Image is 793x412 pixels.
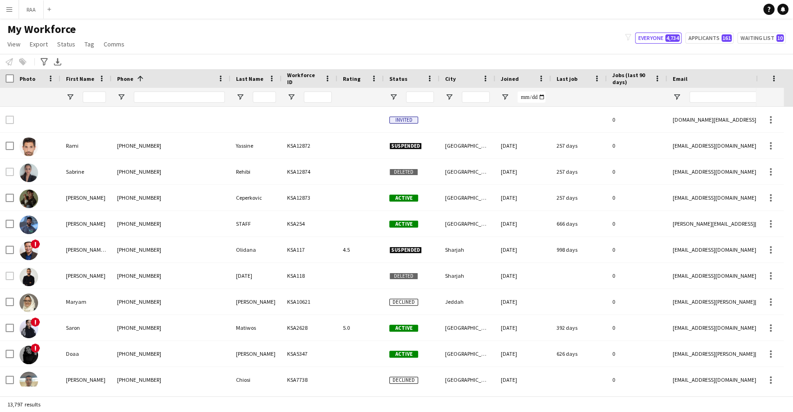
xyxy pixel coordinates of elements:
[20,75,35,82] span: Photo
[7,22,76,36] span: My Workforce
[612,72,650,85] span: Jobs (last 90 days)
[230,341,282,366] div: [PERSON_NAME]
[111,341,230,366] div: [PHONE_NUMBER]
[282,315,337,340] div: KSA2628
[495,133,551,158] div: [DATE]
[117,93,125,101] button: Open Filter Menu
[439,133,495,158] div: [GEOGRAPHIC_DATA]
[134,92,225,103] input: Phone Filter Input
[236,75,263,82] span: Last Name
[607,133,667,158] div: 0
[282,263,337,288] div: KSA118
[26,38,52,50] a: Export
[60,341,111,366] div: Doaa
[282,289,337,314] div: KSA10621
[282,159,337,184] div: KSA12874
[20,242,38,260] img: Mark Donnie Olidana
[495,185,551,210] div: [DATE]
[230,289,282,314] div: [PERSON_NAME]
[389,169,418,176] span: Deleted
[389,195,418,202] span: Active
[389,143,422,150] span: Suspended
[60,263,111,288] div: [PERSON_NAME]
[495,237,551,262] div: [DATE]
[635,33,682,44] button: Everyone4,734
[111,133,230,158] div: [PHONE_NUMBER]
[445,75,456,82] span: City
[230,211,282,236] div: STAFF
[282,237,337,262] div: KSA117
[20,190,38,208] img: Ninoslav Ceperkovic
[111,289,230,314] div: [PHONE_NUMBER]
[60,159,111,184] div: Sabrine
[60,211,111,236] div: [PERSON_NAME]
[495,367,551,392] div: [DATE]
[551,237,607,262] div: 998 days
[60,289,111,314] div: Maryam
[495,341,551,366] div: [DATE]
[607,159,667,184] div: 0
[439,263,495,288] div: Sharjah
[100,38,128,50] a: Comms
[83,92,106,103] input: First Name Filter Input
[287,72,321,85] span: Workforce ID
[389,247,422,254] span: Suspended
[439,211,495,236] div: [GEOGRAPHIC_DATA]
[111,237,230,262] div: [PHONE_NUMBER]
[337,315,384,340] div: 5.0
[501,75,519,82] span: Joined
[282,211,337,236] div: KSA254
[287,93,295,101] button: Open Filter Menu
[776,34,784,42] span: 10
[57,40,75,48] span: Status
[20,137,38,156] img: Rami Yassine
[6,272,14,280] input: Row Selection is disabled for this row (unchecked)
[495,315,551,340] div: [DATE]
[6,116,14,124] input: Row Selection is disabled for this row (unchecked)
[6,168,14,176] input: Row Selection is disabled for this row (unchecked)
[462,92,490,103] input: City Filter Input
[607,341,667,366] div: 0
[111,315,230,340] div: [PHONE_NUMBER]
[111,211,230,236] div: [PHONE_NUMBER]
[282,133,337,158] div: KSA12872
[20,346,38,364] img: Doaa Zakir
[551,185,607,210] div: 257 days
[31,239,40,249] span: !
[20,372,38,390] img: John Chiosi
[343,75,360,82] span: Rating
[389,93,398,101] button: Open Filter Menu
[495,211,551,236] div: [DATE]
[551,315,607,340] div: 392 days
[389,221,418,228] span: Active
[60,237,111,262] div: [PERSON_NAME] [PERSON_NAME]
[501,93,509,101] button: Open Filter Menu
[31,343,40,353] span: !
[439,341,495,366] div: [GEOGRAPHIC_DATA]
[230,159,282,184] div: Rehibi
[551,341,607,366] div: 626 days
[389,273,418,280] span: Deleted
[66,75,94,82] span: First Name
[439,367,495,392] div: [GEOGRAPHIC_DATA]
[551,159,607,184] div: 257 days
[389,117,418,124] span: Invited
[685,33,734,44] button: Applicants161
[253,92,276,103] input: Last Name Filter Input
[495,159,551,184] div: [DATE]
[673,75,688,82] span: Email
[20,216,38,234] img: Mohamed STAFF
[4,38,24,50] a: View
[673,93,681,101] button: Open Filter Menu
[85,40,94,48] span: Tag
[20,320,38,338] img: Saron Matiwos
[81,38,98,50] a: Tag
[20,268,38,286] img: Ali Ramadan
[439,185,495,210] div: [GEOGRAPHIC_DATA]
[111,367,230,392] div: [PHONE_NUMBER]
[104,40,125,48] span: Comms
[282,185,337,210] div: KSA12873
[20,163,38,182] img: Sabrine Rehibi
[230,367,282,392] div: Chiosi
[607,367,667,392] div: 0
